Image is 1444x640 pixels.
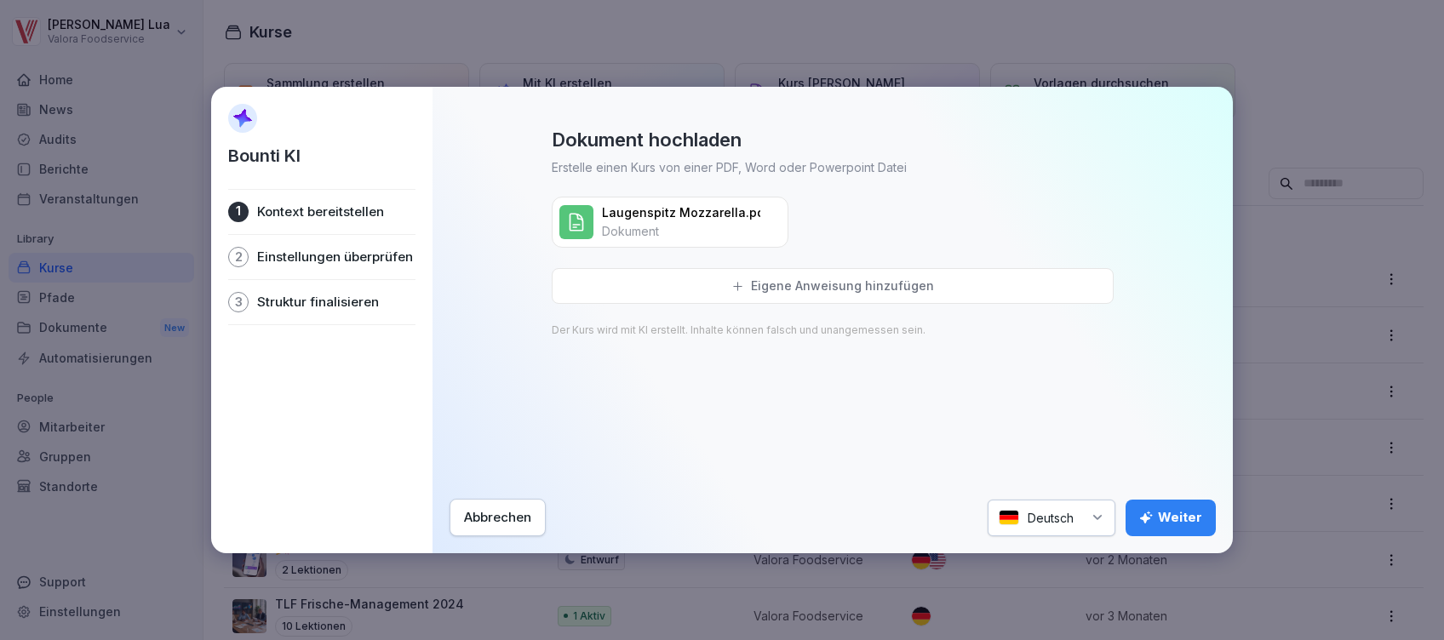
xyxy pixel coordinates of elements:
[1139,508,1202,527] div: Weiter
[464,508,531,527] div: Abbrechen
[552,158,907,176] p: Erstelle einen Kurs von einer PDF, Word oder Powerpoint Datei
[228,104,257,133] img: AI Sparkle
[1126,500,1216,536] button: Weiter
[552,324,925,336] p: Der Kurs wird mit KI erstellt. Inhalte können falsch und unangemessen sein.
[602,223,659,240] p: Dokument
[257,249,413,266] p: Einstellungen überprüfen
[999,510,1019,526] img: de.svg
[988,500,1115,536] div: Deutsch
[228,202,249,222] div: 1
[602,204,760,221] p: Laugenspitz Mozzarella.pdf
[228,292,249,312] div: 3
[228,247,249,267] div: 2
[228,143,301,169] p: Bounti KI
[751,278,934,294] p: Eigene Anweisung hinzufügen
[450,499,546,536] button: Abbrechen
[552,128,742,151] p: Dokument hochladen
[257,294,379,311] p: Struktur finalisieren
[257,203,384,220] p: Kontext bereitstellen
